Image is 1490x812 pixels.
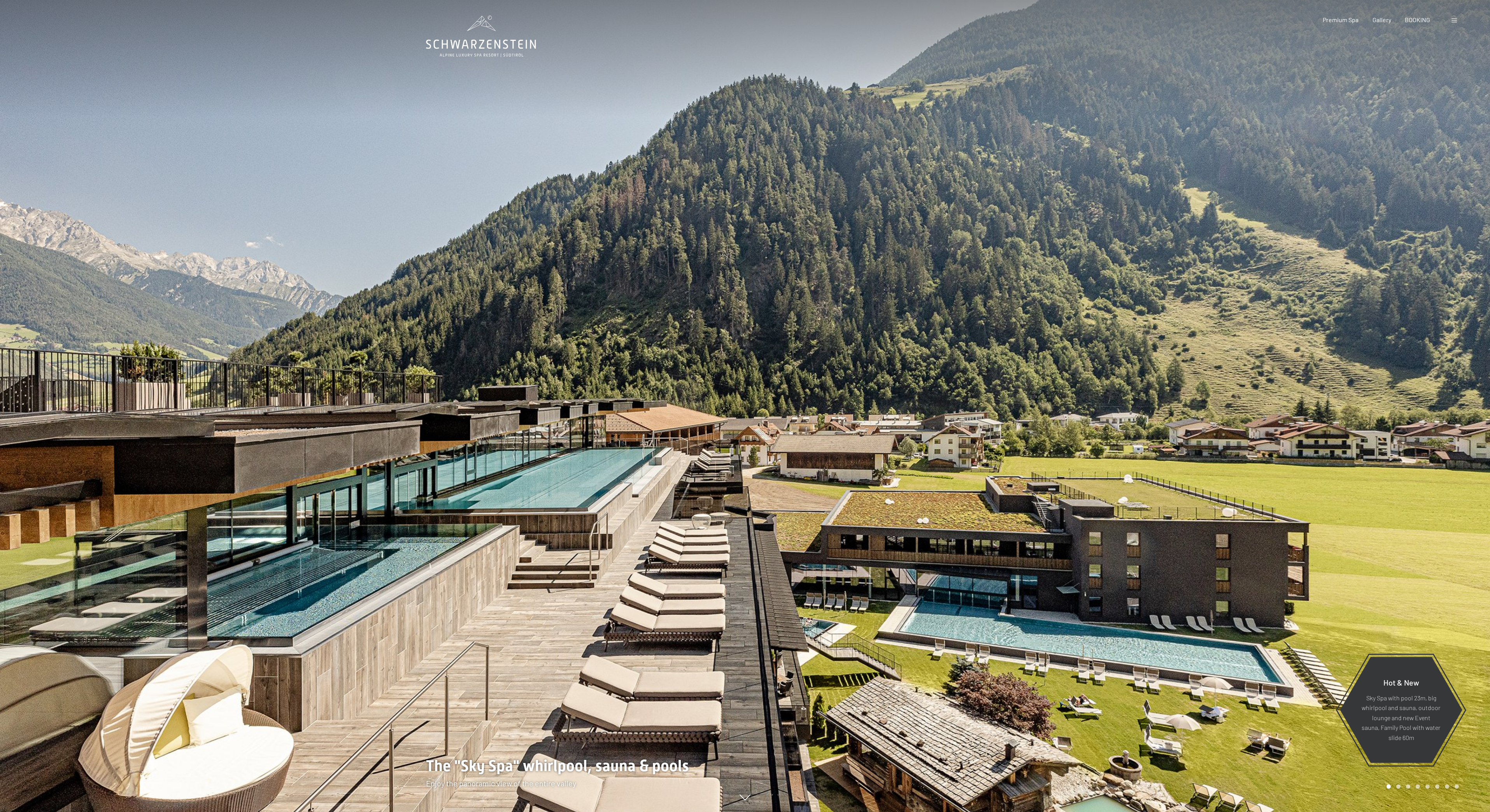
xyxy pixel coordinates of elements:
span: Hot & New [1383,677,1419,687]
a: Hot & New Sky Spa with pool 23m, big whirlpool and sauna, outdoor lounge and new Event sauna, Fam... [1339,656,1463,763]
div: Carousel Page 6 [1435,784,1439,789]
div: Carousel Page 2 [1396,784,1401,789]
div: Carousel Pagination [1384,784,1459,789]
a: Premium Spa [1323,16,1359,23]
div: Carousel Page 1 (Current Slide) [1387,784,1391,789]
a: BOOKING [1405,16,1430,23]
div: Carousel Page 5 [1425,784,1430,789]
a: Gallery [1373,16,1391,23]
div: Carousel Page 3 [1406,784,1410,789]
div: Carousel Page 7 [1445,784,1449,789]
div: Carousel Page 8 [1455,784,1459,789]
div: Carousel Page 4 [1416,784,1420,789]
p: Sky Spa with pool 23m, big whirlpool and sauna, outdoor lounge and new Event sauna, Family Pool w... [1359,693,1443,742]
